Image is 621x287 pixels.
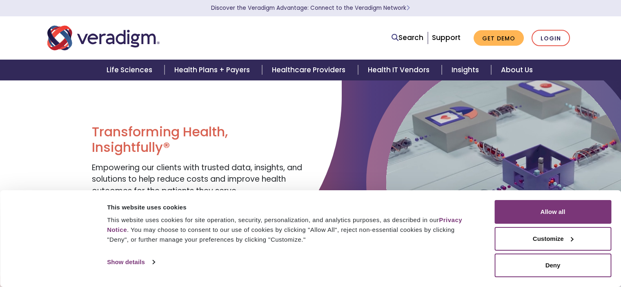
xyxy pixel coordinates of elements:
[97,60,165,80] a: Life Sciences
[107,202,476,212] div: This website uses cookies
[432,33,461,42] a: Support
[406,4,410,12] span: Learn More
[47,24,160,51] img: Veradigm logo
[92,162,302,196] span: Empowering our clients with trusted data, insights, and solutions to help reduce costs and improv...
[494,227,611,251] button: Customize
[494,254,611,277] button: Deny
[494,200,611,224] button: Allow all
[474,30,524,46] a: Get Demo
[358,60,442,80] a: Health IT Vendors
[107,256,154,268] a: Show details
[211,4,410,12] a: Discover the Veradigm Advantage: Connect to the Veradigm NetworkLearn More
[532,30,570,47] a: Login
[491,60,543,80] a: About Us
[392,32,423,43] a: Search
[165,60,262,80] a: Health Plans + Payers
[92,124,304,156] h1: Transforming Health, Insightfully®
[442,60,491,80] a: Insights
[107,215,476,245] div: This website uses cookies for site operation, security, personalization, and analytics purposes, ...
[262,60,358,80] a: Healthcare Providers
